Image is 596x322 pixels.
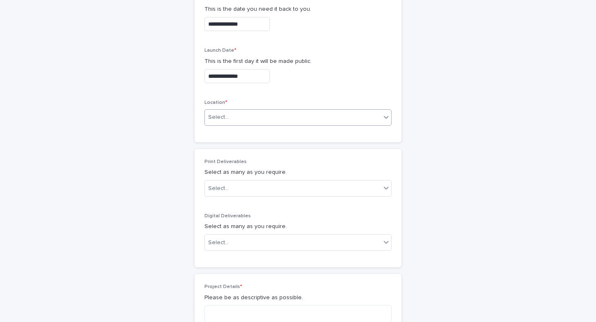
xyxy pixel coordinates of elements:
[208,238,229,247] div: Select...
[204,48,236,53] span: Launch Date
[204,5,392,14] p: This is the date you need it back to you.
[208,184,229,193] div: Select...
[204,222,392,231] p: Select as many as you require.
[204,100,227,105] span: Location
[204,159,247,164] span: Print Deliverables
[204,293,392,302] p: Please be as descriptive as possible.
[204,284,242,289] span: Project Details
[204,214,251,219] span: Digital Deliverables
[204,57,392,66] p: This is the first day it will be made public.
[204,168,392,177] p: Select as many as you require.
[208,113,229,122] div: Select...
